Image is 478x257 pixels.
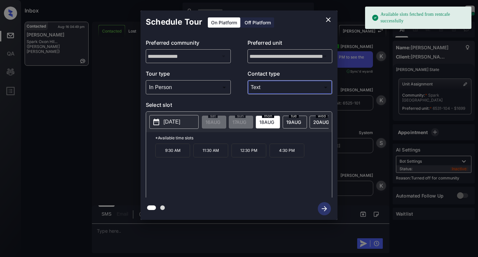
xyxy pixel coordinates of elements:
p: Preferred community [146,39,231,49]
button: [DATE] [149,115,199,129]
div: Text [249,82,331,93]
span: tue [289,114,299,118]
p: 11:30 AM [193,144,228,157]
div: date-select [310,116,334,128]
p: 9:30 AM [155,144,190,157]
p: 12:30 PM [231,144,266,157]
p: [DATE] [163,118,180,126]
h2: Schedule Tour [141,11,207,34]
p: Preferred unit [248,39,333,49]
div: Available slots fetched from rentcafe successfully [372,9,466,27]
span: 20 AUG [313,119,329,125]
p: Select slot [146,101,332,111]
p: Contact type [248,70,333,80]
button: btn-next [314,200,335,217]
p: 4:30 PM [270,144,304,157]
span: mon [262,114,274,118]
div: date-select [283,116,307,128]
p: *Available time slots [155,132,332,144]
div: date-select [256,116,280,128]
div: Off Platform [241,17,274,28]
span: 18 AUG [259,119,274,125]
span: 19 AUG [286,119,301,125]
button: close [322,13,335,26]
div: On Platform [208,17,240,28]
span: wed [316,114,328,118]
p: Tour type [146,70,231,80]
div: In Person [147,82,229,93]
